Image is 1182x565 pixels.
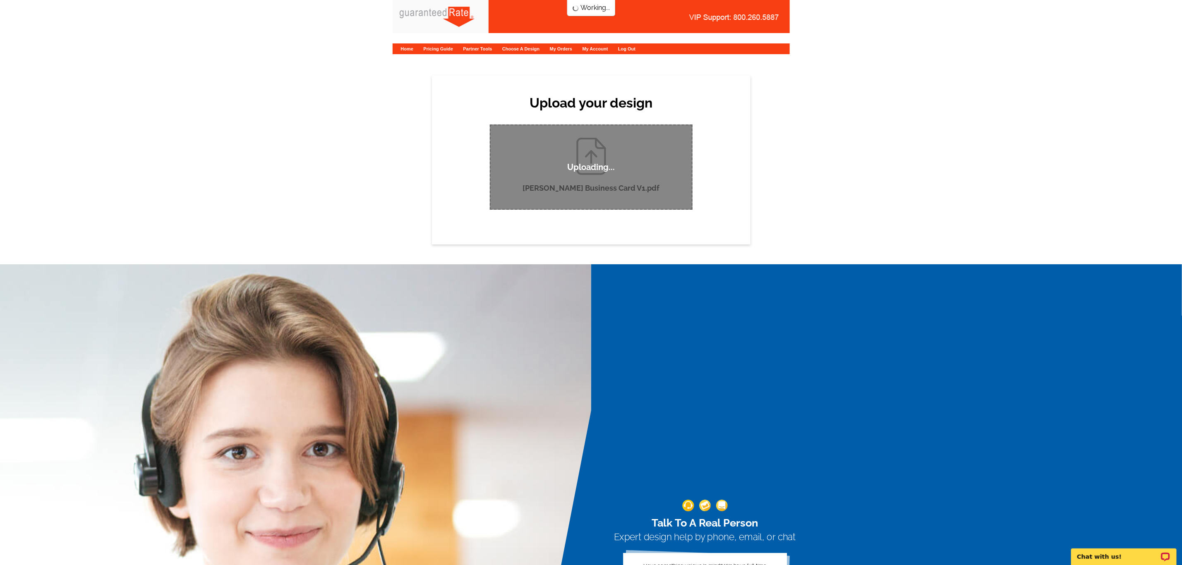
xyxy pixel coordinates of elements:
[682,500,694,511] img: support-img-1.png
[463,46,492,51] a: Partner Tools
[699,500,711,511] img: support-img-2.png
[401,46,414,51] a: Home
[614,517,796,529] h2: Talk To A Real Person
[716,500,727,511] img: support-img-3_1.png
[550,46,572,51] a: My Orders
[424,46,453,51] a: Pricing Guide
[567,162,615,172] p: Uploading...
[1066,539,1182,565] iframe: LiveChat chat widget
[502,46,539,51] a: Choose A Design
[583,46,608,51] a: My Account
[614,532,796,543] h3: Expert design help by phone, email, or chat
[572,5,579,12] img: loading...
[618,46,635,51] a: Log Out
[482,95,701,111] h2: Upload your design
